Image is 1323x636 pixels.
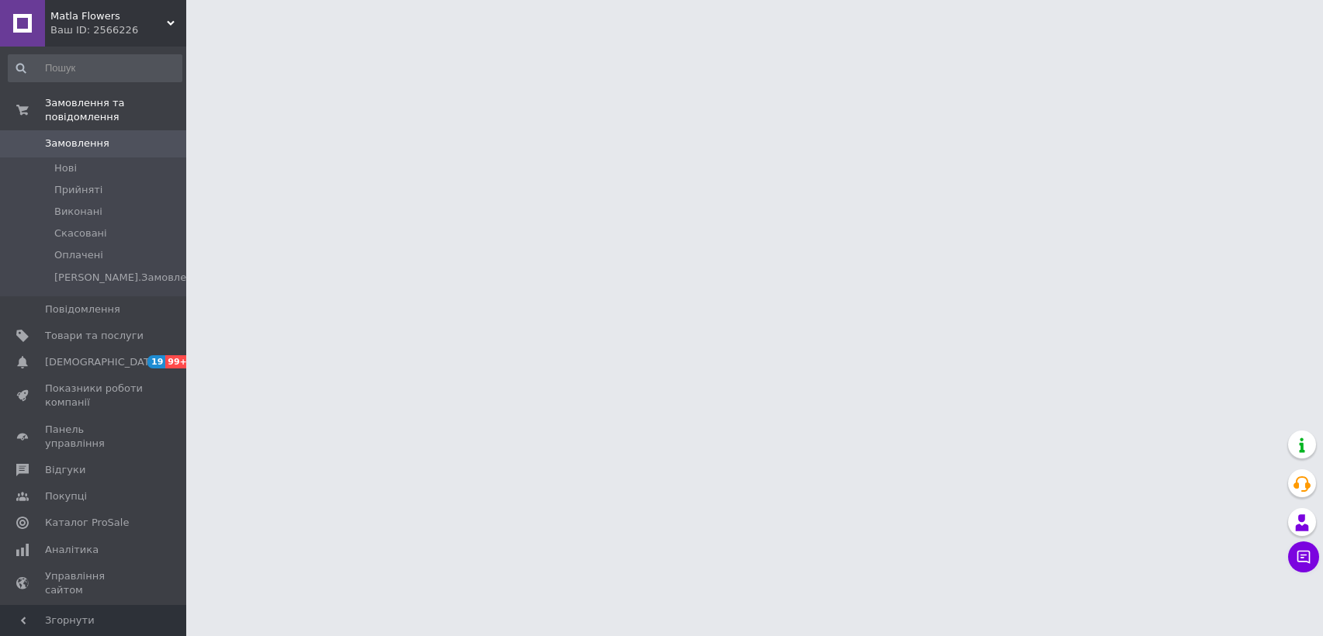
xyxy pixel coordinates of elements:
[45,489,87,503] span: Покупці
[50,23,186,37] div: Ваш ID: 2566226
[45,355,160,369] span: [DEMOGRAPHIC_DATA]
[45,543,99,557] span: Аналітика
[54,205,102,219] span: Виконані
[45,423,144,451] span: Панель управління
[54,226,107,240] span: Скасовані
[45,329,144,343] span: Товари та послуги
[45,463,85,477] span: Відгуки
[45,302,120,316] span: Повідомлення
[8,54,182,82] input: Пошук
[1288,541,1319,572] button: Чат з покупцем
[147,355,165,368] span: 19
[45,382,144,410] span: Показники роботи компанії
[54,271,206,285] span: [PERSON_NAME].Замовлення
[45,569,144,597] span: Управління сайтом
[54,248,103,262] span: Оплачені
[50,9,167,23] span: Matla Flowers
[165,355,191,368] span: 99+
[54,161,77,175] span: Нові
[45,96,186,124] span: Замовлення та повідомлення
[45,516,129,530] span: Каталог ProSale
[54,183,102,197] span: Прийняті
[45,137,109,150] span: Замовлення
